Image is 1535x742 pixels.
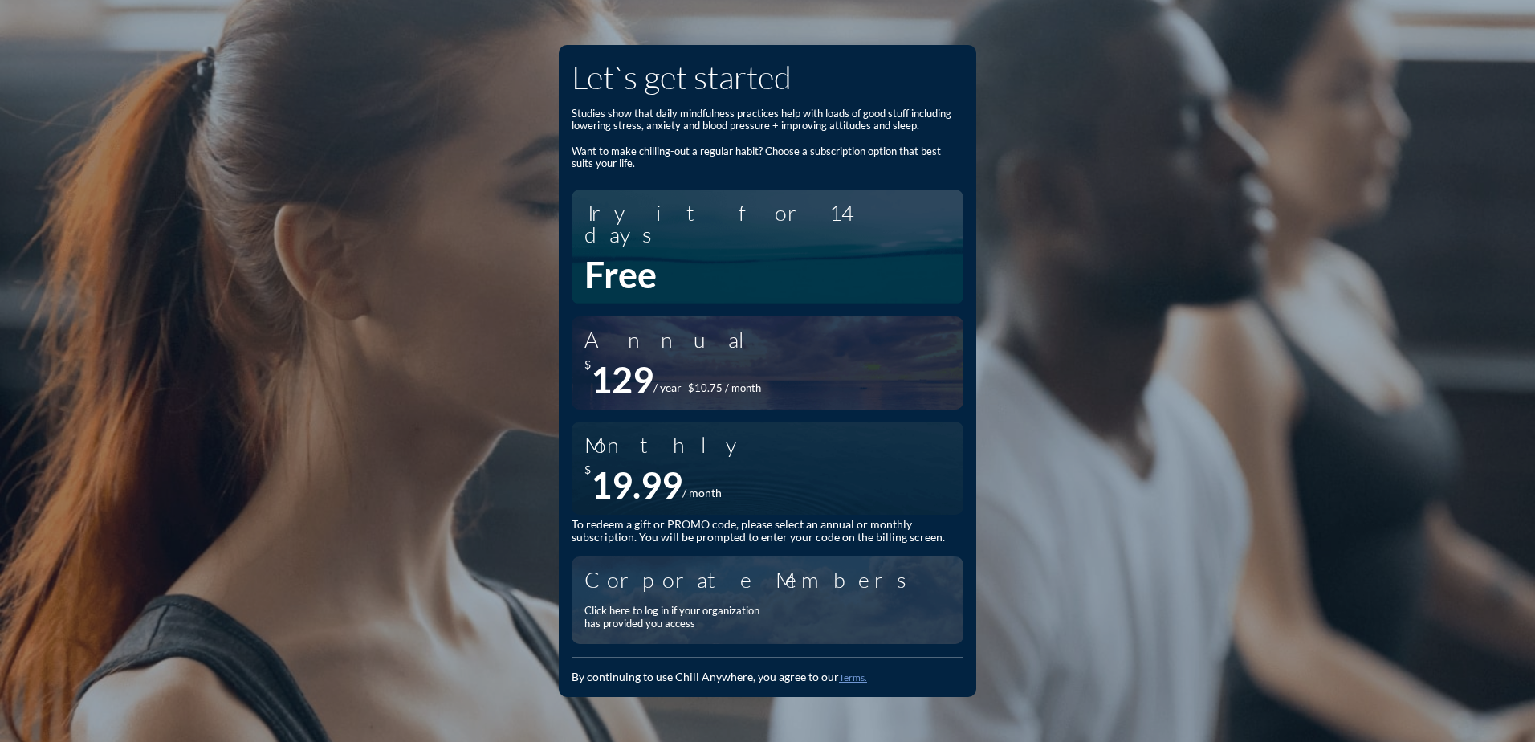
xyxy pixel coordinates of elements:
div: Annual [584,328,763,350]
div: $ [584,463,591,507]
div: Monthly [584,434,748,455]
div: To redeem a gift or PROMO code, please select an annual or monthly subscription. You will be prom... [572,518,963,545]
div: $10.75 / month [688,382,761,395]
div: / year [653,381,682,395]
div: 129 [591,358,653,402]
h1: Let`s get started [572,58,963,96]
div: Try it for 14 days [584,202,951,245]
div: Free [584,253,657,296]
div: / month [682,487,722,500]
a: Terms. [839,671,867,683]
div: 19.99 [591,463,682,507]
div: Studies show that daily mindfulness practices help with loads of good stuff including lowering st... [572,108,963,170]
div: Corporate Members [584,569,936,590]
span: By continuing to use Chill Anywhere, you agree to our [572,670,839,683]
div: Click here to log in if your organization has provided you access [584,605,769,630]
div: $ [584,358,591,402]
